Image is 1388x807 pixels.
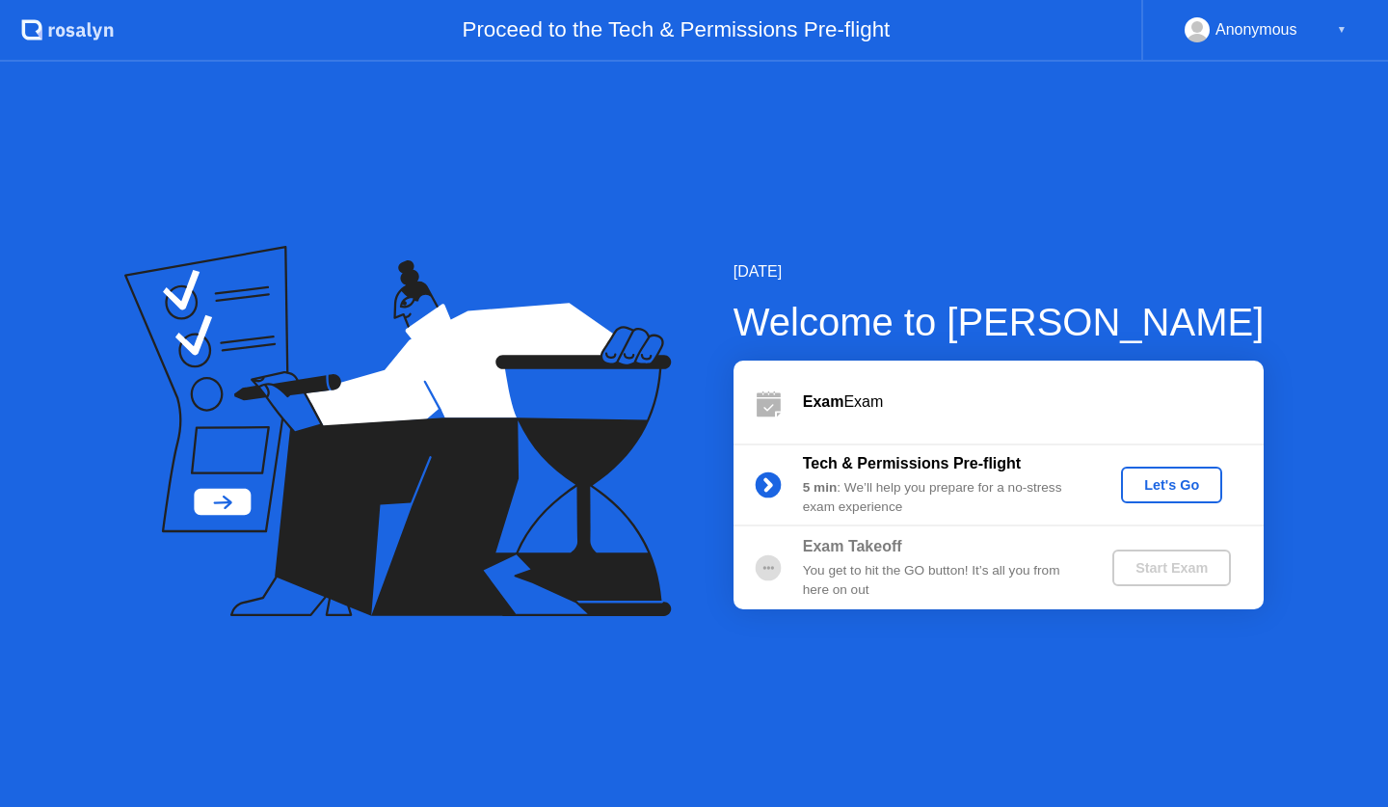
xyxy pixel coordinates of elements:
div: Let's Go [1129,477,1214,493]
div: Start Exam [1120,560,1223,576]
div: [DATE] [734,260,1265,283]
b: Exam Takeoff [803,538,902,554]
b: Tech & Permissions Pre-flight [803,455,1021,471]
b: Exam [803,393,844,410]
button: Let's Go [1121,467,1222,503]
div: ▼ [1337,17,1347,42]
div: Exam [803,390,1264,414]
div: Anonymous [1215,17,1297,42]
div: You get to hit the GO button! It’s all you from here on out [803,561,1081,601]
div: : We’ll help you prepare for a no-stress exam experience [803,478,1081,518]
div: Welcome to [PERSON_NAME] [734,293,1265,351]
button: Start Exam [1112,550,1231,586]
b: 5 min [803,480,838,495]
